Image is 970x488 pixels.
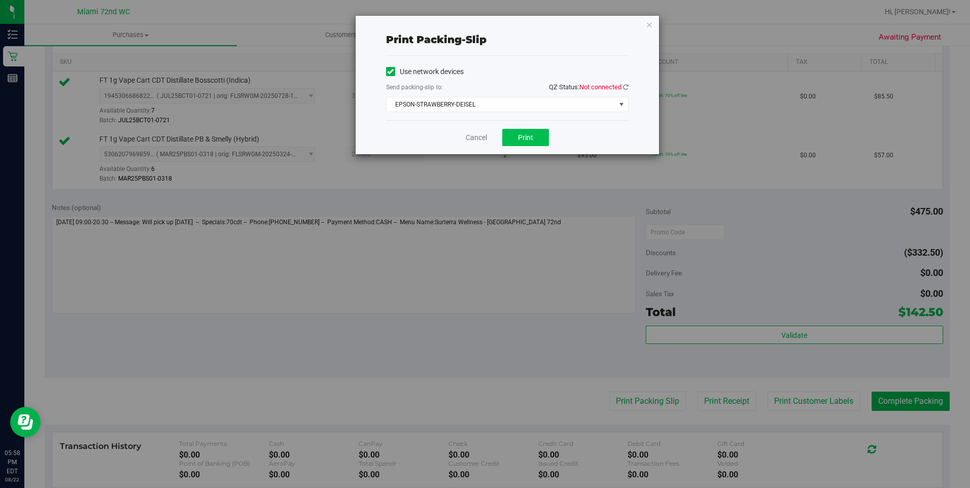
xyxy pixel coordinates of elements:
span: QZ Status: [549,83,629,91]
span: Print [518,133,533,142]
span: Not connected [579,83,621,91]
label: Use network devices [386,66,464,77]
a: Cancel [466,132,487,143]
span: EPSON-STRAWBERRY-DEISEL [387,97,615,112]
iframe: Resource center [10,407,41,437]
span: select [615,97,628,112]
label: Send packing-slip to: [386,83,443,92]
span: Print packing-slip [386,33,487,46]
button: Print [502,129,549,146]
